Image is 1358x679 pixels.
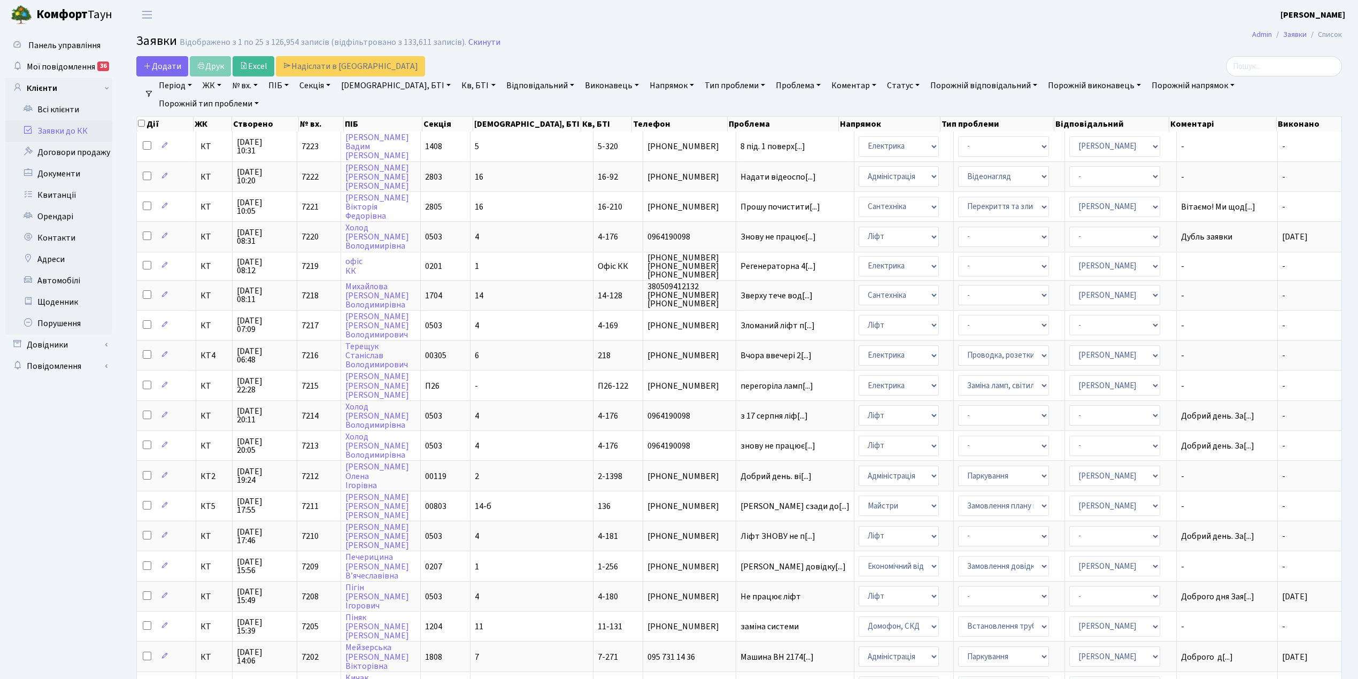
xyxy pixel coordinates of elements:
[5,313,112,334] a: Порушення
[345,491,409,521] a: [PERSON_NAME][PERSON_NAME][PERSON_NAME]
[598,470,622,482] span: 2-1398
[237,648,292,665] span: [DATE] 14:06
[1181,440,1254,452] span: Добрий день. За[...]
[200,142,228,151] span: КТ
[598,350,611,361] span: 218
[136,32,177,50] span: Заявки
[5,334,112,356] a: Довідники
[5,99,112,120] a: Всі клієнти
[1181,262,1273,271] span: -
[475,470,479,482] span: 2
[425,440,442,452] span: 0503
[940,117,1055,132] th: Тип проблеми
[581,76,643,95] a: Виконавець
[700,76,769,95] a: Тип проблеми
[345,222,409,252] a: Холод[PERSON_NAME]Володимирівна
[1181,562,1273,571] span: -
[232,117,299,132] th: Створено
[740,440,815,452] span: знову не працює[...]
[647,321,731,330] span: [PHONE_NUMBER]
[425,231,442,243] span: 0503
[475,561,479,573] span: 1
[5,249,112,270] a: Адреси
[11,4,32,26] img: logo.png
[237,558,292,575] span: [DATE] 15:56
[475,171,483,183] span: 16
[27,61,95,73] span: Мої повідомлення
[598,290,622,302] span: 14-128
[645,76,698,95] a: Напрямок
[5,78,112,99] a: Клієнти
[1280,9,1345,21] a: [PERSON_NAME]
[740,380,813,392] span: перегоріла ламп[...]
[337,76,455,95] a: [DEMOGRAPHIC_DATA], БТІ
[475,530,479,542] span: 4
[1044,76,1145,95] a: Порожній виконавець
[345,552,409,582] a: Печерицина[PERSON_NAME]В’ячеславівна
[1282,350,1285,361] span: -
[581,117,632,132] th: Кв, БТІ
[647,203,731,211] span: [PHONE_NUMBER]
[1307,29,1342,41] li: Список
[237,347,292,364] span: [DATE] 06:48
[155,76,196,95] a: Період
[647,622,731,631] span: [PHONE_NUMBER]
[345,192,409,222] a: [PERSON_NAME]ВікторіяФедорівна
[1282,440,1285,452] span: -
[345,612,409,642] a: Піняк[PERSON_NAME][PERSON_NAME]
[1252,29,1272,40] a: Admin
[598,561,618,573] span: 1-256
[155,95,263,113] a: Порожній тип проблеми
[136,56,188,76] a: Додати
[200,233,228,241] span: КТ
[302,410,319,422] span: 7214
[1282,320,1285,331] span: -
[1282,651,1308,663] span: [DATE]
[345,371,409,401] a: [PERSON_NAME][PERSON_NAME][PERSON_NAME]
[302,380,319,392] span: 7215
[302,141,319,152] span: 7223
[1282,290,1285,302] span: -
[5,291,112,313] a: Щоденник
[475,350,479,361] span: 6
[728,117,839,132] th: Проблема
[598,410,618,422] span: 4-176
[237,407,292,424] span: [DATE] 20:11
[200,291,228,300] span: КТ
[1277,117,1342,132] th: Виконано
[475,231,479,243] span: 4
[1181,382,1273,390] span: -
[598,260,628,272] span: Офіс КК
[1181,291,1273,300] span: -
[425,410,442,422] span: 0503
[647,653,731,661] span: 095 731 14 36
[200,562,228,571] span: КТ
[5,227,112,249] a: Контакти
[740,201,820,213] span: Прошу почистити[...]
[1282,380,1285,392] span: -
[740,470,812,482] span: Добрий день. ві[...]
[473,117,581,132] th: [DEMOGRAPHIC_DATA], БТІ
[237,228,292,245] span: [DATE] 08:31
[302,320,319,331] span: 7217
[237,467,292,484] span: [DATE] 19:24
[647,592,731,601] span: [PHONE_NUMBER]
[475,621,483,632] span: 11
[1181,351,1273,360] span: -
[647,532,731,541] span: [PHONE_NUMBER]
[598,231,618,243] span: 4-176
[740,500,850,512] span: [PERSON_NAME] сзади до[...]
[1181,530,1254,542] span: Добрий день. За[...]
[647,142,731,151] span: [PHONE_NUMBER]
[1282,530,1285,542] span: -
[468,37,500,48] a: Скинути
[425,380,439,392] span: П26
[740,530,815,542] span: Ліфт ЗНОВУ не п[...]
[302,470,319,482] span: 7212
[200,412,228,420] span: КТ
[134,6,160,24] button: Переключити навігацію
[475,651,479,663] span: 7
[475,380,478,392] span: -
[237,437,292,454] span: [DATE] 20:05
